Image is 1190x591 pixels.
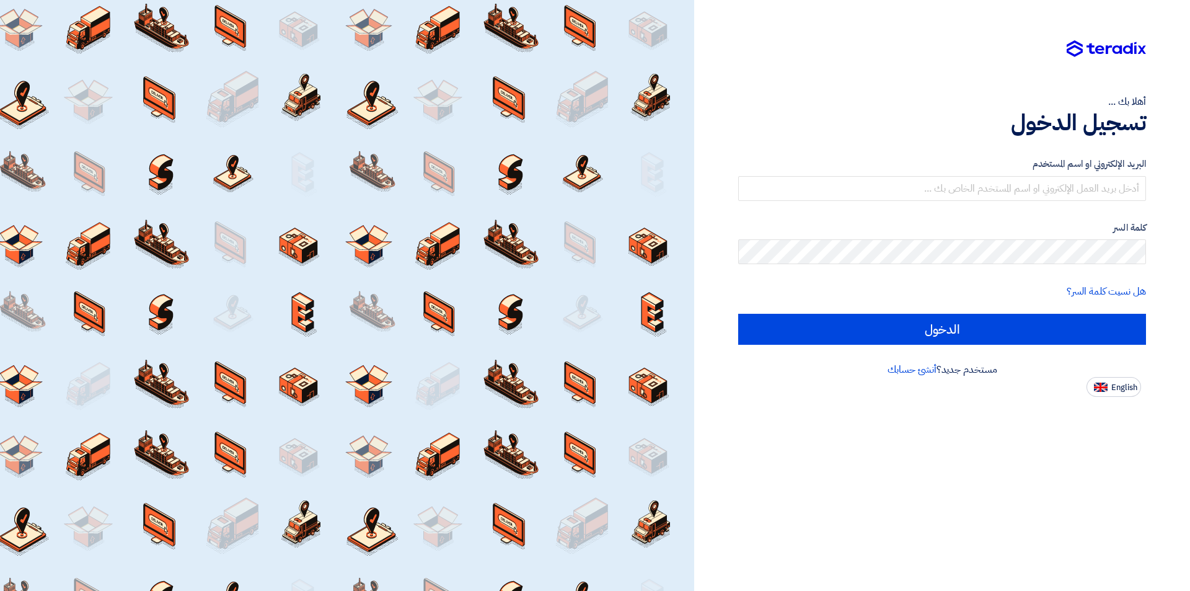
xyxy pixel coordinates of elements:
h1: تسجيل الدخول [738,109,1146,136]
img: en-US.png [1094,383,1108,392]
input: أدخل بريد العمل الإلكتروني او اسم المستخدم الخاص بك ... [738,176,1146,201]
input: الدخول [738,314,1146,345]
a: هل نسيت كلمة السر؟ [1067,284,1146,299]
img: Teradix logo [1067,40,1146,58]
a: أنشئ حسابك [888,362,937,377]
span: English [1111,383,1137,392]
div: أهلا بك ... [738,94,1146,109]
div: مستخدم جديد؟ [738,362,1146,377]
label: البريد الإلكتروني او اسم المستخدم [738,157,1146,171]
button: English [1086,377,1141,397]
label: كلمة السر [738,221,1146,235]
